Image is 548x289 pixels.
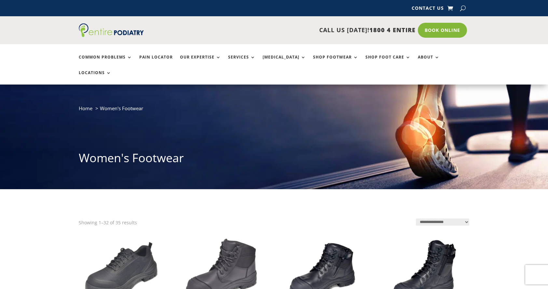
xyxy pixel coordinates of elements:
[369,26,416,34] span: 1800 4 ENTIRE
[365,55,411,69] a: Shop Foot Care
[263,55,306,69] a: [MEDICAL_DATA]
[79,23,144,37] img: logo (1)
[100,105,143,112] span: Women's Footwear
[228,55,255,69] a: Services
[418,55,440,69] a: About
[79,32,144,38] a: Entire Podiatry
[79,104,469,117] nav: breadcrumb
[169,26,416,34] p: CALL US [DATE]!
[79,71,111,85] a: Locations
[139,55,173,69] a: Pain Locator
[79,55,132,69] a: Common Problems
[79,218,137,227] p: Showing 1–32 of 35 results
[180,55,221,69] a: Our Expertise
[418,23,467,38] a: Book Online
[79,150,469,169] h1: Women's Footwear
[416,218,469,226] select: Shop order
[79,105,92,112] a: Home
[313,55,358,69] a: Shop Footwear
[412,6,444,13] a: Contact Us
